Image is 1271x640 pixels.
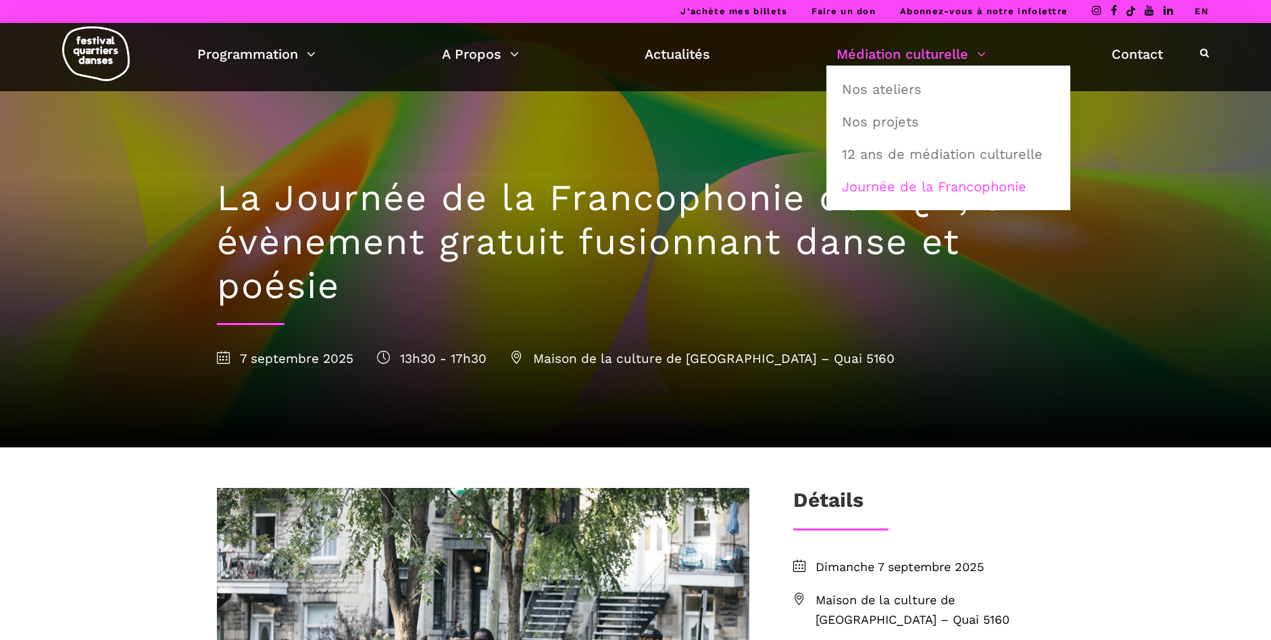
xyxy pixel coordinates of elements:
[1195,6,1209,16] a: EN
[680,6,787,16] a: J’achète mes billets
[816,558,1055,577] span: Dimanche 7 septembre 2025
[442,43,519,66] a: A Propos
[816,591,1055,630] span: Maison de la culture de [GEOGRAPHIC_DATA] – Quai 5160
[217,176,1055,307] h1: La Journée de la Francophonie du FQD, un évènement gratuit fusionnant danse et poésie
[834,106,1063,137] a: Nos projets
[793,488,864,522] h3: Détails
[834,74,1063,105] a: Nos ateliers
[217,351,353,366] span: 7 septembre 2025
[834,139,1063,170] a: 12 ans de médiation culturelle
[510,351,895,366] span: Maison de la culture de [GEOGRAPHIC_DATA] – Quai 5160
[1112,43,1163,66] a: Contact
[900,6,1068,16] a: Abonnez-vous à notre infolettre
[62,26,130,81] img: logo-fqd-med
[645,43,710,66] a: Actualités
[377,351,487,366] span: 13h30 - 17h30
[197,43,316,66] a: Programmation
[812,6,876,16] a: Faire un don
[837,43,986,66] a: Médiation culturelle
[834,171,1063,202] a: Journée de la Francophonie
